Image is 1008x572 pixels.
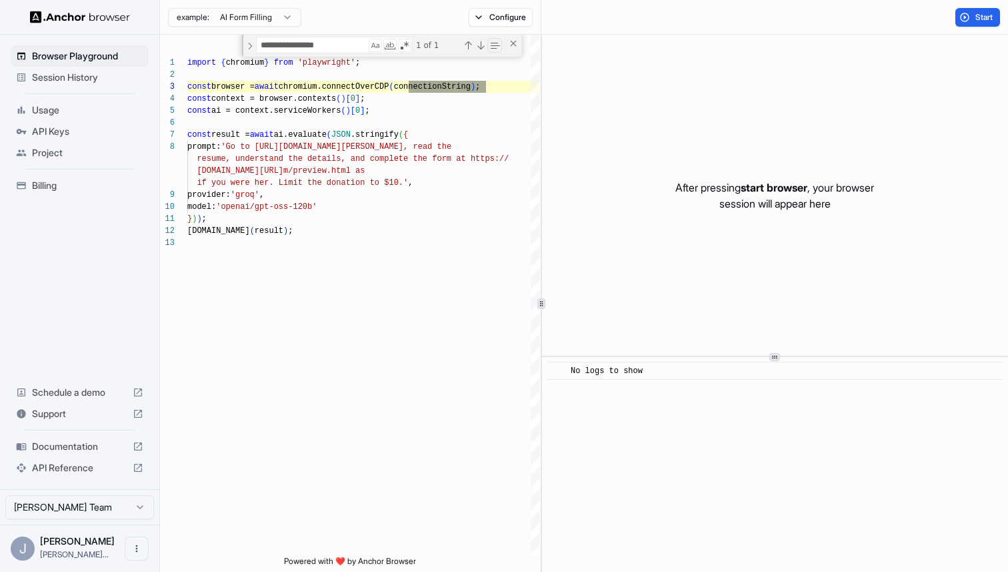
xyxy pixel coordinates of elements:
span: 'groq' [231,190,259,200]
span: start browser [741,181,807,194]
span: No logs to show [571,366,643,376]
span: const [187,82,211,91]
span: ; [202,214,207,224]
img: Anchor Logo [30,11,130,23]
span: Powered with ❤️ by Anchor Browser [284,556,416,572]
button: Open menu [125,537,149,561]
div: Project [11,142,149,164]
div: 8 [160,141,175,153]
span: 'Go to [URL][DOMAIN_NAME][PERSON_NAME], re [221,142,422,152]
span: [ [346,94,351,103]
span: } [187,214,192,224]
span: , [259,190,264,200]
span: ​ [554,364,561,378]
span: ) [192,214,197,224]
div: Previous Match (⇧Enter) [463,40,473,51]
div: 1 [160,57,175,69]
span: .stringify [351,130,399,139]
span: Documentation [32,440,127,453]
span: const [187,130,211,139]
span: 'playwright' [298,58,355,67]
div: Use Regular Expression (⌥⌘R) [398,39,411,52]
span: Schedule a demo [32,386,127,399]
span: connectionString [394,82,471,91]
span: ai = context.serviceWorkers [211,106,341,115]
span: ) [341,94,345,103]
span: await [250,130,274,139]
div: Find in Selection (⌥⌘L) [487,38,502,53]
span: , [408,178,413,188]
button: Configure [469,8,533,27]
div: 9 [160,189,175,201]
span: [DOMAIN_NAME] [187,226,250,236]
span: orm at https:// [437,154,509,164]
span: ( [341,106,345,115]
span: Usage [32,103,143,117]
div: API Keys [11,121,149,142]
span: from [274,58,293,67]
span: const [187,106,211,115]
span: ( [336,94,341,103]
span: result = [211,130,250,139]
span: await [255,82,279,91]
div: Toggle Replace [244,35,256,57]
span: ] [360,106,365,115]
span: ; [355,58,360,67]
span: import [187,58,216,67]
div: Usage [11,99,149,121]
span: API Reference [32,461,127,475]
span: example: [177,12,209,23]
span: chromium [226,58,265,67]
button: Start [955,8,1000,27]
div: 6 [160,117,175,129]
span: { [403,130,408,139]
span: ) [471,82,475,91]
span: API Keys [32,125,143,138]
span: Support [32,407,127,420]
span: Browser Playground [32,49,143,63]
div: Session History [11,67,149,88]
span: ; [360,94,365,103]
div: 4 [160,93,175,105]
span: ad the [423,142,451,152]
span: Session History [32,71,143,84]
div: Close (Escape) [508,38,519,49]
span: chromium.connectOverCDP [279,82,389,91]
div: Billing [11,175,149,196]
div: 11 [160,213,175,225]
span: ) [283,226,288,236]
span: 0 [355,106,360,115]
div: Support [11,403,149,424]
div: Browser Playground [11,45,149,67]
span: browser = [211,82,255,91]
div: 5 [160,105,175,117]
span: 'openai/gpt-oss-120b' [216,202,317,212]
div: Next Match (Enter) [475,40,486,51]
span: ( [327,130,331,139]
div: 2 [160,69,175,81]
div: Documentation [11,436,149,457]
p: After pressing , your browser session will appear here [675,180,874,212]
div: 3 [160,81,175,93]
span: context = browser.contexts [211,94,336,103]
span: ai.evaluate [274,130,327,139]
div: J [11,537,35,561]
span: } [264,58,269,67]
span: resume, understand the details, and complete the f [197,154,437,164]
span: model: [187,202,216,212]
span: result [255,226,283,236]
div: Match Case (⌥⌘C) [369,39,382,52]
textarea: Find [257,37,368,53]
span: ( [250,226,255,236]
span: m/preview.html as [283,166,365,176]
span: John Marbach [40,535,115,547]
span: ( [389,82,393,91]
div: Find / Replace [242,35,521,57]
div: 1 of 1 [415,37,461,53]
div: API Reference [11,457,149,479]
div: 12 [160,225,175,237]
span: provider: [187,190,231,200]
span: JSON [331,130,351,139]
span: Project [32,146,143,160]
span: ; [288,226,293,236]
